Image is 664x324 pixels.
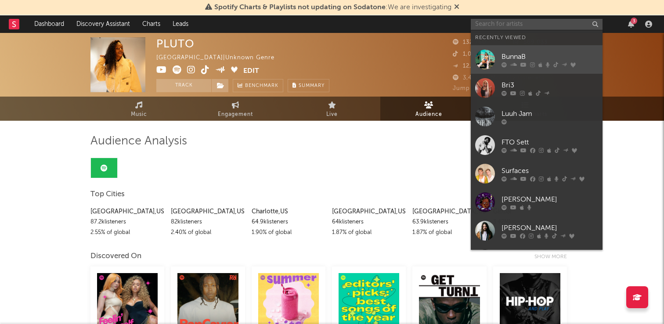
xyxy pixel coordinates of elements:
[288,79,329,92] button: Summary
[628,21,634,28] button: 3
[471,188,603,216] a: [PERSON_NAME]
[90,97,187,121] a: Music
[156,79,211,92] button: Track
[453,51,493,57] span: 1,000,000
[166,15,195,33] a: Leads
[471,131,603,159] a: FTO Sett
[471,159,603,188] a: Surfaces
[131,109,147,120] span: Music
[471,74,603,102] a: Bri3
[471,102,603,131] a: Luuh Jam
[502,194,598,205] div: [PERSON_NAME]
[233,79,283,92] a: Benchmark
[471,45,603,74] a: BunnaB
[502,51,598,62] div: BunnaB
[245,81,278,91] span: Benchmark
[453,75,545,81] span: 3,417,415 Monthly Listeners
[243,65,259,76] button: Edit
[454,4,459,11] span: Dismiss
[502,223,598,233] div: [PERSON_NAME]
[70,15,136,33] a: Discovery Assistant
[156,37,195,50] div: PLUTO
[136,15,166,33] a: Charts
[471,19,603,30] input: Search for artists
[214,4,386,11] span: Spotify Charts & Playlists not updating on Sodatone
[453,86,505,91] span: Jump Score: 90.3
[214,4,451,11] span: : We are investigating
[453,63,482,69] span: 12,336
[502,108,598,119] div: Luuh Jam
[218,109,253,120] span: Engagement
[502,80,598,90] div: Bri3
[380,97,477,121] a: Audience
[502,137,598,148] div: FTO Sett
[284,97,380,121] a: Live
[28,15,70,33] a: Dashboard
[156,53,285,63] div: [GEOGRAPHIC_DATA] | Unknown Genre
[299,83,325,88] span: Summary
[187,97,284,121] a: Engagement
[453,40,486,45] span: 132,760
[502,166,598,176] div: Surfaces
[631,18,637,24] div: 3
[415,109,442,120] span: Audience
[471,245,603,274] a: 6ix9ine
[471,216,603,245] a: [PERSON_NAME]
[475,32,598,43] div: Recently Viewed
[326,109,338,120] span: Live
